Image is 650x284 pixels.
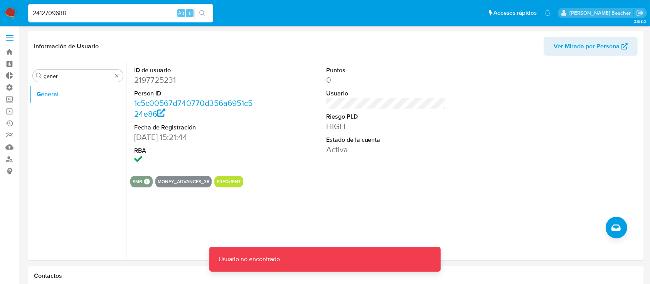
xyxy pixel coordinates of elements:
dd: 0 [326,75,446,85]
dd: 2197725231 [134,75,254,85]
a: 1c5c00567d740770d356a6951c524e86 [134,97,253,119]
span: Alt [178,9,184,17]
dt: Usuario [326,89,446,98]
dd: [DATE] 15:21:44 [134,132,254,143]
dt: Riesgo PLD [326,112,446,121]
h1: Contactos [34,272,638,280]
input: Buscar [44,73,112,80]
dt: Fecha de Registración [134,123,254,132]
dt: Estado de la cuenta [326,136,446,144]
span: s [189,9,191,17]
p: Usuario no encontrado [209,247,289,272]
span: Ver Mirada por Persona [554,37,620,56]
dt: RBA [134,146,254,155]
span: Accesos rápidos [493,9,537,17]
dd: HIGH [326,121,446,132]
input: Buscar usuario o caso... [28,8,213,18]
button: Borrar [114,73,120,79]
button: Buscar [36,73,42,79]
p: camila.tresguerres@mercadolibre.com [569,9,633,17]
button: General [30,85,126,104]
h1: Información de Usuario [34,43,99,50]
dd: Activa [326,144,446,155]
button: search-icon [194,8,210,19]
button: Ver Mirada por Persona [544,37,638,56]
a: Notificaciones [544,10,551,16]
dt: ID de usuario [134,66,254,75]
a: Salir [636,9,644,17]
dt: Person ID [134,89,254,98]
dt: Puntos [326,66,446,75]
